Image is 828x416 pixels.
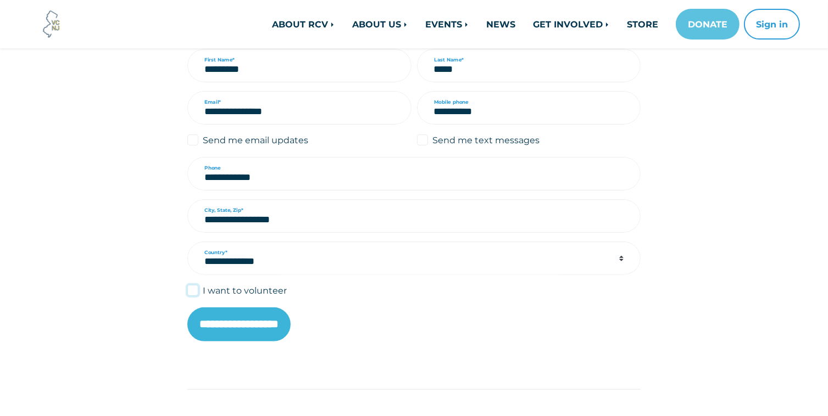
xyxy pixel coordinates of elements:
a: ABOUT US [343,13,416,35]
nav: Main navigation [179,9,800,40]
button: Sign in or sign up [744,9,800,40]
label: Send me text messages [432,133,540,147]
a: ABOUT RCV [263,13,343,35]
label: Send me email updates [203,133,308,147]
label: I want to volunteer [203,284,287,297]
a: STORE [618,13,667,35]
a: EVENTS [416,13,477,35]
a: GET INVOLVED [524,13,618,35]
img: Voter Choice NJ [37,9,66,39]
a: NEWS [477,13,524,35]
a: DONATE [676,9,740,40]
